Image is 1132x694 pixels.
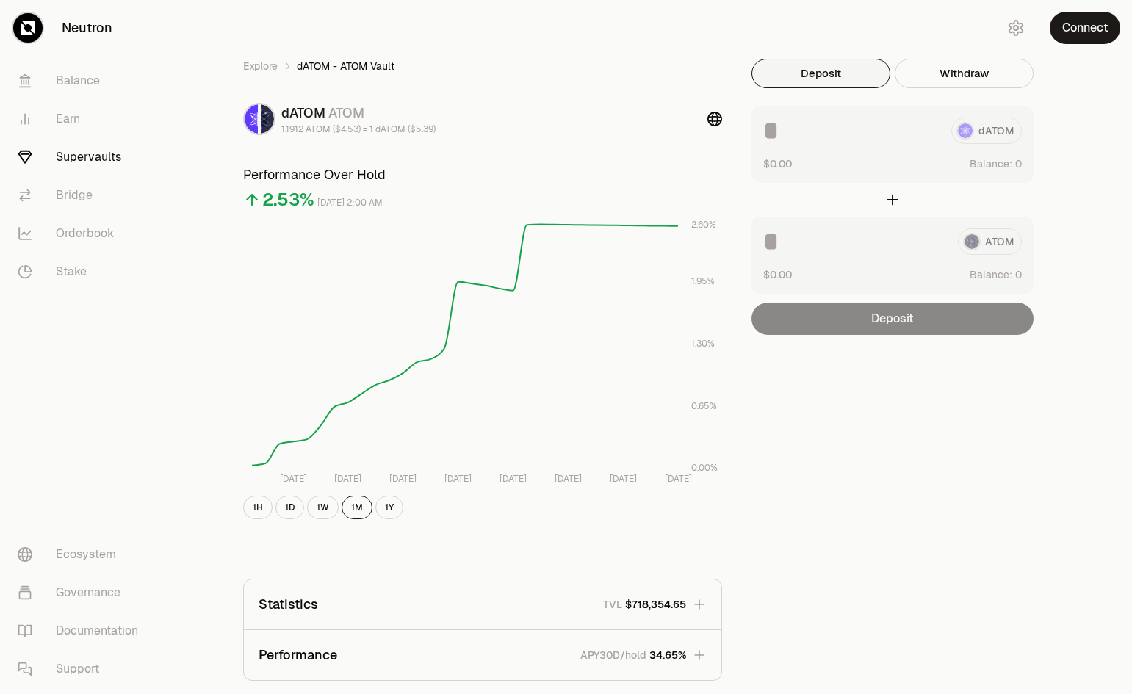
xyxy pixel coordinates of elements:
tspan: [DATE] [389,473,417,485]
button: StatisticsTVL$718,354.65 [244,579,721,629]
img: ATOM Logo [261,104,274,134]
button: 1W [307,496,339,519]
span: dATOM - ATOM Vault [297,59,394,73]
a: Explore [243,59,278,73]
tspan: [DATE] [444,473,472,485]
div: [DATE] 2:00 AM [317,195,383,212]
tspan: [DATE] [279,473,306,485]
span: 34.65% [649,648,686,662]
img: dATOM Logo [245,104,258,134]
tspan: [DATE] [664,473,691,485]
button: Withdraw [895,59,1034,88]
nav: breadcrumb [243,59,722,73]
a: Supervaults [6,138,159,176]
a: Balance [6,62,159,100]
tspan: 0.00% [691,462,718,474]
a: Earn [6,100,159,138]
a: Support [6,650,159,688]
a: Bridge [6,176,159,214]
tspan: 2.60% [691,219,716,231]
span: Balance: [970,156,1012,171]
span: $718,354.65 [625,597,686,612]
tspan: 1.30% [691,338,715,350]
a: Ecosystem [6,535,159,574]
span: Balance: [970,267,1012,282]
button: 1H [243,496,273,519]
button: Connect [1050,12,1120,44]
tspan: [DATE] [499,473,526,485]
button: $0.00 [763,267,792,282]
tspan: [DATE] [554,473,581,485]
div: dATOM [281,103,436,123]
p: Performance [259,645,337,665]
a: Documentation [6,612,159,650]
tspan: 0.65% [691,400,717,412]
div: 2.53% [262,188,314,212]
span: ATOM [328,104,364,121]
div: 1.1912 ATOM ($4.53) = 1 dATOM ($5.39) [281,123,436,135]
button: 1Y [375,496,403,519]
a: Orderbook [6,214,159,253]
h3: Performance Over Hold [243,165,722,185]
button: PerformanceAPY30D/hold34.65% [244,630,721,680]
p: APY30D/hold [580,648,646,662]
tspan: [DATE] [609,473,636,485]
tspan: 1.95% [691,275,715,287]
p: Statistics [259,594,318,615]
button: 1M [342,496,372,519]
a: Governance [6,574,159,612]
button: $0.00 [763,156,792,171]
button: Deposit [751,59,890,88]
button: 1D [275,496,304,519]
p: TVL [603,597,622,612]
a: Stake [6,253,159,291]
tspan: [DATE] [334,473,361,485]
